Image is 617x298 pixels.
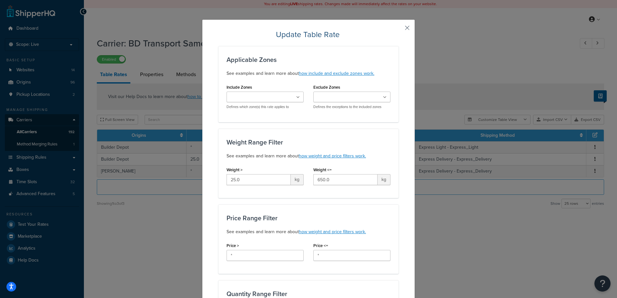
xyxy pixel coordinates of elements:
[227,167,243,172] label: Weight >
[299,228,366,235] a: how weight and price filters work.
[291,174,304,185] span: kg
[313,104,390,109] p: Defines the exceptions to the included zones
[227,85,252,90] label: Include Zones
[227,152,390,160] p: See examples and learn more about
[227,214,390,222] h3: Price Range Filter
[227,56,390,63] h3: Applicable Zones
[378,174,390,185] span: kg
[227,70,390,77] p: See examples and learn more about
[227,243,239,248] label: Price >
[313,85,340,90] label: Exclude Zones
[313,167,332,172] label: Weight <=
[227,104,304,109] p: Defines which zone(s) this rate applies to
[227,290,390,297] h3: Quantity Range Filter
[313,243,328,248] label: Price <=
[227,139,390,146] h3: Weight Range Filter
[299,70,374,77] a: how include and exclude zones work.
[218,29,399,40] h2: Update Table Rate
[227,228,390,236] p: See examples and learn more about
[299,153,366,159] a: how weight and price filters work.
